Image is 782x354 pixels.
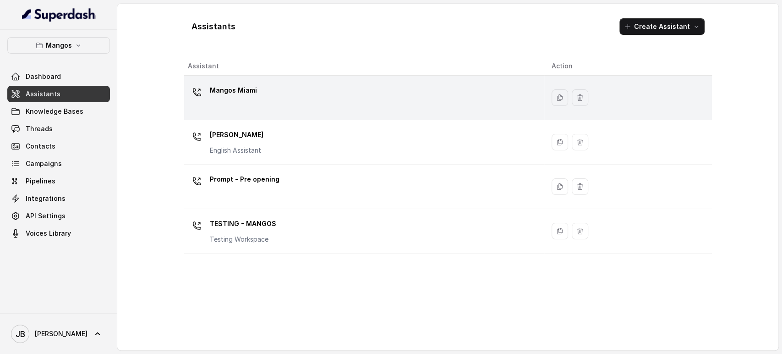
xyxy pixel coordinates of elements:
[7,103,110,120] a: Knowledge Bases
[210,146,263,155] p: English Assistant
[7,155,110,172] a: Campaigns
[191,19,235,34] h1: Assistants
[544,57,711,76] th: Action
[26,124,53,133] span: Threads
[210,235,276,244] p: Testing Workspace
[7,321,110,347] a: [PERSON_NAME]
[46,40,72,51] p: Mangos
[7,138,110,155] a: Contacts
[26,177,55,186] span: Pipelines
[26,159,62,168] span: Campaigns
[7,225,110,242] a: Voices Library
[16,329,25,339] text: JB
[26,229,71,238] span: Voices Library
[26,142,55,151] span: Contacts
[7,173,110,189] a: Pipelines
[619,18,705,35] button: Create Assistant
[7,190,110,207] a: Integrations
[26,72,61,81] span: Dashboard
[7,68,110,85] a: Dashboard
[7,208,110,224] a: API Settings
[26,211,66,221] span: API Settings
[26,194,66,203] span: Integrations
[7,37,110,54] button: Mangos
[210,216,276,231] p: TESTING - MANGOS
[210,172,279,187] p: Prompt - Pre opening
[7,86,110,102] a: Assistants
[35,329,87,338] span: [PERSON_NAME]
[26,89,60,99] span: Assistants
[210,83,257,98] p: Mangos Miami
[26,107,83,116] span: Knowledge Bases
[210,127,263,142] p: [PERSON_NAME]
[22,7,96,22] img: light.svg
[7,121,110,137] a: Threads
[184,57,545,76] th: Assistant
